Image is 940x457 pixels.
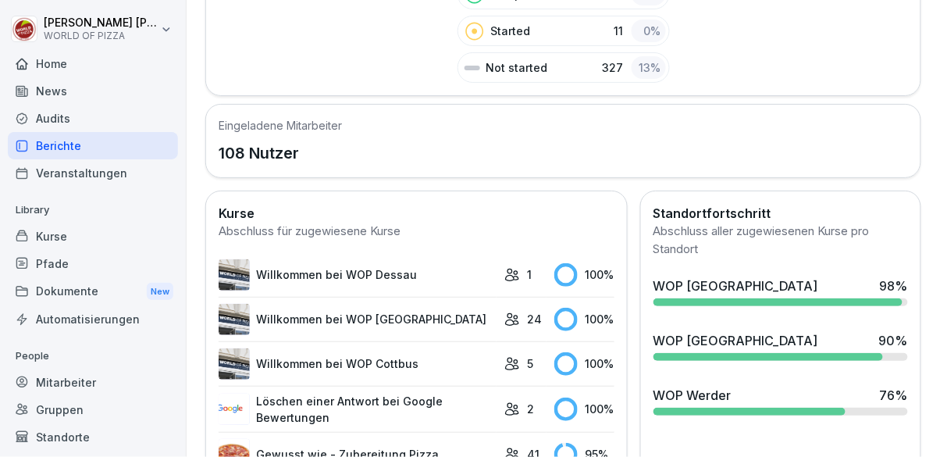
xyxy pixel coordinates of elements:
div: WOP [GEOGRAPHIC_DATA] [653,331,818,350]
a: Pfade [8,250,178,277]
a: News [8,77,178,105]
div: Dokumente [8,277,178,306]
a: Mitarbeiter [8,369,178,396]
a: DokumenteNew [8,277,178,306]
div: 98 % [880,277,908,295]
div: New [147,283,173,301]
a: Willkommen bei WOP [GEOGRAPHIC_DATA] [219,304,497,335]
a: WOP Werder76% [647,380,914,422]
a: Willkommen bei WOP Cottbus [219,348,497,380]
img: ax2nnx46jihk0u0mqtqfo3fl.png [219,348,250,380]
a: Löschen einer Antwort bei Google Bewertungen [219,393,497,426]
p: 108 Nutzer [219,141,342,165]
div: 76 % [880,386,908,405]
p: 11 [614,23,624,39]
p: 2 [528,401,535,417]
a: Audits [8,105,178,132]
h5: Eingeladene Mitarbeiter [219,117,342,134]
div: 100 % [554,263,614,287]
p: 1 [528,266,532,283]
a: WOP [GEOGRAPHIC_DATA]90% [647,325,914,367]
p: Library [8,198,178,223]
h2: Standortfortschritt [653,204,908,223]
p: Not started [486,59,548,76]
p: [PERSON_NAME] [PERSON_NAME] [44,16,158,30]
div: 90 % [879,331,908,350]
div: 100 % [554,308,614,331]
div: 0 % [632,20,666,42]
div: WOP [GEOGRAPHIC_DATA] [653,277,818,295]
div: 100 % [554,352,614,376]
img: fptfw445wg0uer0j9cvk4vxb.png [219,304,250,335]
a: Veranstaltungen [8,159,178,187]
p: 327 [603,59,624,76]
a: WOP [GEOGRAPHIC_DATA]98% [647,270,914,312]
p: People [8,344,178,369]
a: Kurse [8,223,178,250]
a: Home [8,50,178,77]
a: Automatisierungen [8,305,178,333]
h2: Kurse [219,204,614,223]
p: 24 [528,311,543,327]
div: Abschluss aller zugewiesenen Kurse pro Standort [653,223,908,258]
a: Standorte [8,423,178,451]
div: 100 % [554,398,614,421]
p: Started [491,23,531,39]
div: 13 % [632,56,666,79]
a: Willkommen bei WOP Dessau [219,259,497,291]
a: Berichte [8,132,178,159]
div: WOP Werder [653,386,732,405]
p: 5 [528,355,534,372]
img: ax2nnx46jihk0u0mqtqfo3fl.png [219,259,250,291]
img: rfw3neovmcky7iknxqrn3vpn.png [219,394,250,425]
div: Abschluss für zugewiesene Kurse [219,223,614,241]
p: WORLD OF PIZZA [44,30,158,41]
a: Gruppen [8,396,178,423]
